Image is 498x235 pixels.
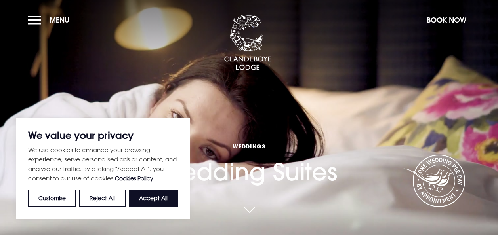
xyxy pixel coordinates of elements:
button: Customise [28,190,76,207]
span: Menu [50,15,69,25]
div: We value your privacy [16,118,190,219]
button: Menu [28,11,73,28]
button: Accept All [129,190,178,207]
p: We use cookies to enhance your browsing experience, serve personalised ads or content, and analys... [28,145,178,183]
button: Book Now [423,11,470,28]
p: We value your privacy [28,131,178,140]
button: Reject All [79,190,125,207]
h1: Wedding Suites [161,142,337,186]
span: Weddings [161,142,337,150]
a: Cookies Policy [115,175,153,182]
img: Clandeboye Lodge [224,15,271,71]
